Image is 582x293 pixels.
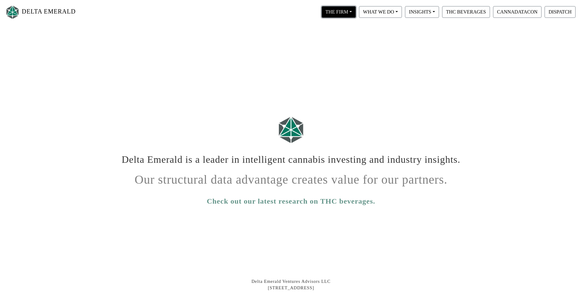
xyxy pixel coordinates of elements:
img: Logo [276,114,306,146]
a: CANNADATACON [491,9,543,14]
a: Check out our latest research on THC beverages. [207,196,375,207]
img: Logo [5,4,20,20]
h1: Our structural data advantage creates value for our partners. [121,168,461,187]
button: DISPATCH [545,6,576,18]
button: CANNADATACON [493,6,542,18]
a: DISPATCH [543,9,577,14]
button: INSIGHTS [405,6,439,18]
button: THC BEVERAGES [442,6,490,18]
button: THE FIRM [322,6,356,18]
h1: Delta Emerald is a leader in intelligent cannabis investing and industry insights. [121,149,461,165]
a: THC BEVERAGES [441,9,491,14]
a: DELTA EMERALD [5,2,76,22]
button: WHAT WE DO [359,6,402,18]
